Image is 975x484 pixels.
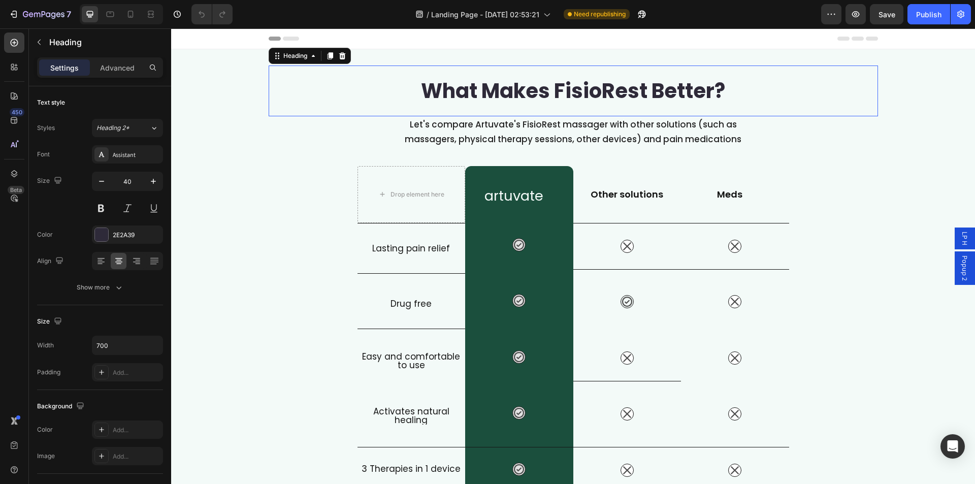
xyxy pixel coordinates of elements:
[574,10,626,19] span: Need republishing
[916,9,941,20] div: Publish
[37,425,53,434] div: Color
[50,62,79,73] p: Settings
[870,4,903,24] button: Save
[407,157,505,175] h2: Other solutions
[92,336,162,354] input: Auto
[8,186,24,194] div: Beta
[110,23,138,32] div: Heading
[940,434,965,459] div: Open Intercom Messenger
[37,230,53,239] div: Color
[789,203,799,217] span: LP H
[100,62,135,73] p: Advanced
[37,451,55,461] div: Image
[92,119,163,137] button: Heading 2*
[879,10,895,19] span: Save
[49,36,159,48] p: Heading
[37,341,54,350] div: Width
[37,368,60,377] div: Padding
[113,426,160,435] div: Add...
[219,162,273,170] div: Drop element here
[113,150,160,159] div: Assistant
[191,4,233,24] div: Undo/Redo
[234,90,570,117] span: Let's compare Artuvate's FisioRest massager with other solutions (such as massagers, physical the...
[37,123,55,133] div: Styles
[37,400,86,413] div: Background
[171,28,975,484] iframe: Design area
[113,368,160,377] div: Add...
[186,435,295,446] h2: 3 Therapies in 1 device
[4,4,76,24] button: 7
[96,123,129,133] span: Heading 2*
[37,150,50,159] div: Font
[427,9,429,20] span: /
[224,43,580,82] h2: What Makes FisioRest Better?
[302,153,383,182] h2: artuvate
[186,323,295,342] h2: Easy and comfortable to use
[789,227,799,252] span: Popup 2
[10,108,24,116] div: 450
[510,157,607,175] h2: Meds
[186,267,295,284] h2: Drug free
[77,282,124,293] div: Show more
[37,174,64,188] div: Size
[37,254,66,268] div: Align
[186,379,295,396] h2: Activates natural healing
[186,211,295,229] h2: Lasting pain relief
[907,4,950,24] button: Publish
[431,9,539,20] span: Landing Page - [DATE] 02:53:21
[67,8,71,20] p: 7
[37,315,64,329] div: Size
[37,278,163,297] button: Show more
[113,231,160,240] div: 2E2A39
[37,98,65,107] div: Text style
[113,452,160,461] div: Add...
